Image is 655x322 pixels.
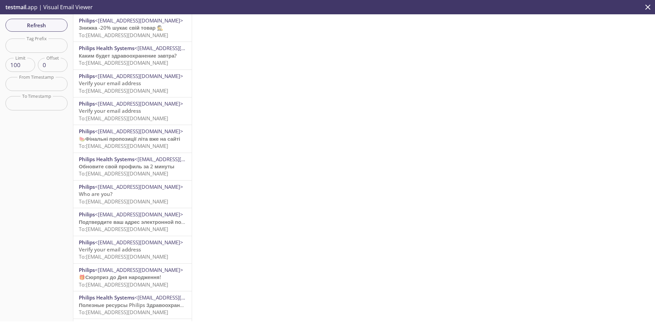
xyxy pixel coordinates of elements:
[79,59,168,66] span: To: [EMAIL_ADDRESS][DOMAIN_NAME]
[79,17,95,24] span: Philips
[73,153,192,180] div: Philips Health Systems<[EMAIL_ADDRESS][DOMAIN_NAME]>Обновите свой профиль за 2 минутыTo:[EMAIL_AD...
[79,294,134,301] span: Philips Health Systems
[73,125,192,152] div: Philips<[EMAIL_ADDRESS][DOMAIN_NAME]>🍉Фінальні пропозиції літа вже на сайтіTo:[EMAIL_ADDRESS][DOM...
[79,100,95,107] span: Philips
[79,170,168,177] span: To: [EMAIL_ADDRESS][DOMAIN_NAME]
[79,24,163,31] span: Знижка -20% шукає свій товар 🕵️
[79,142,168,149] span: To: [EMAIL_ADDRESS][DOMAIN_NAME]
[79,253,168,260] span: To: [EMAIL_ADDRESS][DOMAIN_NAME]
[95,100,183,107] span: <[EMAIL_ADDRESS][DOMAIN_NAME]>
[73,181,192,208] div: Philips<[EMAIL_ADDRESS][DOMAIN_NAME]>Who are you?To:[EMAIL_ADDRESS][DOMAIN_NAME]
[5,19,68,32] button: Refresh
[79,190,113,197] span: Who are you?
[95,266,183,273] span: <[EMAIL_ADDRESS][DOMAIN_NAME]>
[134,45,223,51] span: <[EMAIL_ADDRESS][DOMAIN_NAME]>
[79,183,95,190] span: Philips
[73,291,192,319] div: Philips Health Systems<[EMAIL_ADDRESS][DOMAIN_NAME]>Полезные ресурсы Philips ЗдравоохранениеTo:[E...
[79,302,192,308] span: Полезные ресурсы Philips Здравоохранение
[95,73,183,79] span: <[EMAIL_ADDRESS][DOMAIN_NAME]>
[79,274,161,280] span: 🎁Сюрприз до Дня народження!
[79,128,95,135] span: Philips
[11,21,62,30] span: Refresh
[95,211,183,218] span: <[EMAIL_ADDRESS][DOMAIN_NAME]>
[79,281,168,288] span: To: [EMAIL_ADDRESS][DOMAIN_NAME]
[73,97,192,125] div: Philips<[EMAIL_ADDRESS][DOMAIN_NAME]>Verify your email addressTo:[EMAIL_ADDRESS][DOMAIN_NAME]
[95,183,183,190] span: <[EMAIL_ADDRESS][DOMAIN_NAME]>
[73,14,192,42] div: Philips<[EMAIL_ADDRESS][DOMAIN_NAME]>Знижка -20% шукає свій товар 🕵️To:[EMAIL_ADDRESS][DOMAIN_NAME]
[79,87,168,94] span: To: [EMAIL_ADDRESS][DOMAIN_NAME]
[73,236,192,263] div: Philips<[EMAIL_ADDRESS][DOMAIN_NAME]>Verify your email addressTo:[EMAIL_ADDRESS][DOMAIN_NAME]
[73,264,192,291] div: Philips<[EMAIL_ADDRESS][DOMAIN_NAME]>🎁Сюрприз до Дня народження!To:[EMAIL_ADDRESS][DOMAIN_NAME]
[79,239,95,246] span: Philips
[73,42,192,69] div: Philips Health Systems<[EMAIL_ADDRESS][DOMAIN_NAME]>Каким будет здравоохранение завтра?To:[EMAIL_...
[79,156,134,163] span: Philips Health Systems
[5,3,26,11] span: testmail
[79,45,134,51] span: Philips Health Systems
[79,32,168,39] span: To: [EMAIL_ADDRESS][DOMAIN_NAME]
[79,309,168,316] span: To: [EMAIL_ADDRESS][DOMAIN_NAME]
[79,107,141,114] span: Verify your email address
[79,52,177,59] span: Каким будет здравоохранение завтра?
[79,163,174,170] span: Обновите свой профиль за 2 минуты
[79,218,191,225] span: Подтвердите ваш адрес электронной почты
[73,208,192,235] div: Philips<[EMAIL_ADDRESS][DOMAIN_NAME]>Подтвердите ваш адрес электронной почтыTo:[EMAIL_ADDRESS][DO...
[79,115,168,122] span: To: [EMAIL_ADDRESS][DOMAIN_NAME]
[134,294,223,301] span: <[EMAIL_ADDRESS][DOMAIN_NAME]>
[134,156,223,163] span: <[EMAIL_ADDRESS][DOMAIN_NAME]>
[79,246,141,253] span: Verify your email address
[79,211,95,218] span: Philips
[73,70,192,97] div: Philips<[EMAIL_ADDRESS][DOMAIN_NAME]>Verify your email addressTo:[EMAIL_ADDRESS][DOMAIN_NAME]
[95,239,183,246] span: <[EMAIL_ADDRESS][DOMAIN_NAME]>
[79,226,168,232] span: To: [EMAIL_ADDRESS][DOMAIN_NAME]
[79,73,95,79] span: Philips
[95,128,183,135] span: <[EMAIL_ADDRESS][DOMAIN_NAME]>
[79,198,168,205] span: To: [EMAIL_ADDRESS][DOMAIN_NAME]
[79,80,141,87] span: Verify your email address
[95,17,183,24] span: <[EMAIL_ADDRESS][DOMAIN_NAME]>
[79,135,180,142] span: 🍉Фінальні пропозиції літа вже на сайті
[79,266,95,273] span: Philips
